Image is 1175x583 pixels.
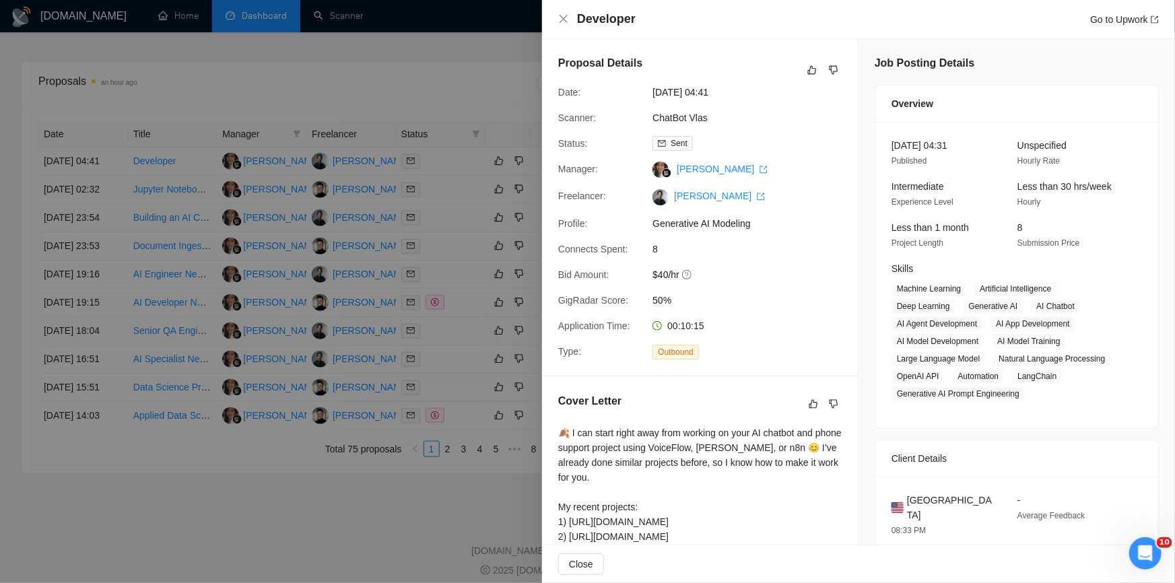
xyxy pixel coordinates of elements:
span: 8 [1017,222,1023,233]
a: [PERSON_NAME] export [677,164,768,174]
button: dislike [826,396,842,412]
span: Intermediate [892,181,944,192]
span: export [757,193,765,201]
span: Large Language Model [892,351,985,366]
span: Hourly [1017,197,1041,207]
h5: Proposal Details [558,55,642,71]
span: AI Agent Development [892,316,982,331]
span: Manager: [558,164,598,174]
span: Generative AI Prompt Engineering [892,386,1025,401]
span: Artificial Intelligence [974,281,1056,296]
span: 00:10:15 [667,320,704,331]
span: Less than 30 hrs/week [1017,181,1112,192]
span: dislike [829,399,838,409]
a: Go to Upworkexport [1090,14,1159,25]
button: Close [558,553,604,575]
span: - [1017,495,1021,506]
h5: Job Posting Details [875,55,974,71]
div: Client Details [892,440,1142,477]
img: 🇺🇸 [892,500,904,515]
span: Type: [558,346,581,357]
button: like [805,396,821,412]
span: Sent [671,139,687,148]
span: like [809,399,818,409]
button: like [804,62,820,78]
span: AI App Development [991,316,1075,331]
h4: Developer [577,11,636,28]
span: clock-circle [652,321,662,331]
span: Experience Level [892,197,953,207]
span: AI Model Development [892,334,984,349]
span: Overview [892,96,933,111]
span: [GEOGRAPHIC_DATA] [907,493,996,522]
span: Less than 1 month [892,222,969,233]
span: Generative AI Modeling [652,216,854,231]
iframe: Intercom live chat [1129,537,1162,570]
button: Close [558,13,569,25]
button: dislike [826,62,842,78]
span: mail [658,139,666,147]
span: OpenAI API [892,369,945,384]
span: Date: [558,87,580,98]
span: 10 [1157,537,1172,548]
span: Project Length [892,238,943,248]
span: $40/hr [652,267,854,282]
span: Status: [558,138,588,149]
span: export [1151,15,1159,24]
span: [DATE] 04:41 [652,85,854,100]
span: dislike [829,65,838,75]
span: Published [892,156,927,166]
span: Machine Learning [892,281,966,296]
span: Generative AI [964,299,1023,314]
span: Bid Amount: [558,269,609,280]
img: c1No51xU7MlnVNp1sZWpsVHJh88pVdtkbTzcTJ-0yOUIvNyepkLgS2J7D0Lv65YILf [652,189,669,205]
a: ChatBot Vlas [652,112,708,123]
span: Skills [892,263,914,274]
span: question-circle [682,269,693,280]
span: [DATE] 04:31 [892,140,947,151]
span: Profile: [558,218,588,229]
span: 50% [652,293,854,308]
span: export [760,166,768,174]
span: GigRadar Score: [558,295,628,306]
span: 8 [652,242,854,256]
span: AI Chatbot [1031,299,1080,314]
span: Hourly Rate [1017,156,1060,166]
span: Deep Learning [892,299,955,314]
span: Application Time: [558,320,630,331]
span: Scanner: [558,112,596,123]
span: AI Model Training [992,334,1065,349]
span: Connects Spent: [558,244,628,254]
h5: Cover Letter [558,393,622,409]
span: close [558,13,569,24]
span: Close [569,557,593,572]
span: Freelancer: [558,191,606,201]
a: [PERSON_NAME] export [674,191,765,201]
span: Submission Price [1017,238,1080,248]
span: 08:33 PM [892,526,926,535]
img: gigradar-bm.png [662,168,671,178]
span: LangChain [1012,369,1062,384]
span: Average Feedback [1017,511,1085,520]
span: Natural Language Processing [993,351,1110,366]
span: Automation [953,369,1005,384]
span: like [807,65,817,75]
span: Outbound [652,345,699,359]
span: Unspecified [1017,140,1067,151]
